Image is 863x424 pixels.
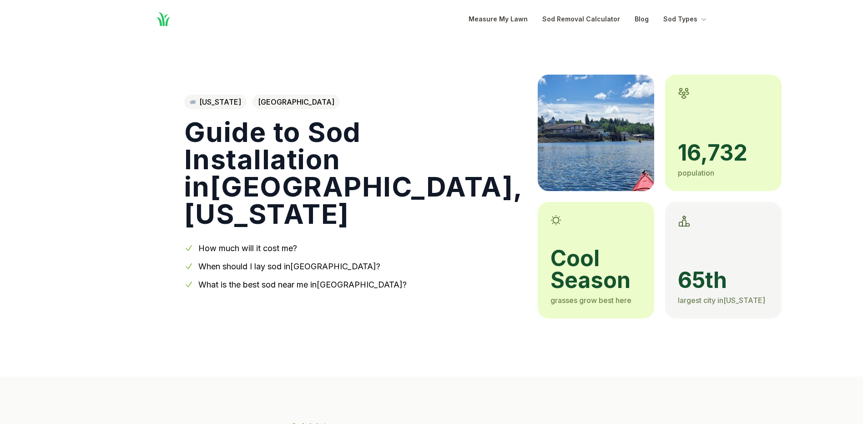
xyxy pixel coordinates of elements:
span: largest city in [US_STATE] [678,296,765,305]
img: A picture of Port Orchard [538,75,654,191]
a: Blog [635,14,649,25]
img: Washington state outline [190,100,196,104]
a: Sod Removal Calculator [542,14,620,25]
span: 16,732 [678,142,769,164]
span: grasses grow best here [550,296,631,305]
a: Measure My Lawn [469,14,528,25]
a: What is the best sod near me in[GEOGRAPHIC_DATA]? [198,280,407,289]
button: Sod Types [663,14,708,25]
a: How much will it cost me? [198,243,297,253]
h1: Guide to Sod Installation in [GEOGRAPHIC_DATA] , [US_STATE] [184,118,523,227]
span: 65th [678,269,769,291]
span: population [678,168,714,177]
span: [GEOGRAPHIC_DATA] [252,95,340,109]
a: [US_STATE] [184,95,247,109]
span: cool season [550,247,641,291]
a: When should I lay sod in[GEOGRAPHIC_DATA]? [198,262,380,271]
